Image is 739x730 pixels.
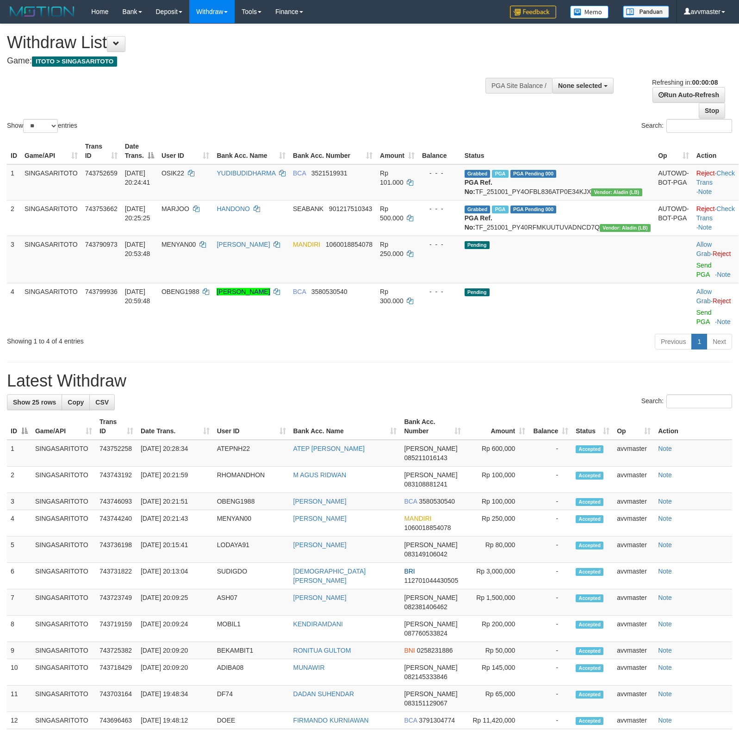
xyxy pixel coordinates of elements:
span: BCA [293,169,306,177]
th: Op: activate to sort column ascending [654,138,693,164]
span: Refreshing in: [652,79,718,86]
td: - [529,467,572,493]
td: - [529,563,572,589]
td: Rp 250,000 [465,510,529,537]
a: Run Auto-Refresh [652,87,725,103]
span: Vendor URL: https://dashboard.q2checkout.com/secure [591,188,642,196]
td: 743719159 [96,616,137,642]
td: · · [693,164,739,200]
td: [DATE] 20:28:34 [137,440,213,467]
td: SINGASARITOTO [31,440,96,467]
th: Game/API: activate to sort column ascending [31,413,96,440]
span: Marked by avvmaster [492,206,508,213]
span: Copy 3580530540 to clipboard [311,288,348,295]
td: 7 [7,589,31,616]
td: DOEE [213,712,290,729]
th: ID: activate to sort column descending [7,413,31,440]
td: - [529,616,572,642]
span: Copy 3791304774 to clipboard [419,717,455,724]
td: Rp 11,420,000 [465,712,529,729]
span: [DATE] 20:25:25 [125,205,150,222]
img: panduan.png [623,6,669,18]
a: Reject [713,297,731,305]
td: 743752258 [96,440,137,467]
span: Accepted [576,472,603,480]
a: Previous [655,334,692,349]
span: SEABANK [293,205,323,212]
a: [PERSON_NAME] [293,594,347,601]
span: Copy 112701044430505 to clipboard [404,577,458,584]
a: Note [698,224,712,231]
td: SINGASARITOTO [31,510,96,537]
a: HANDONO [217,205,250,212]
th: Trans ID: activate to sort column ascending [81,138,121,164]
td: AUTOWD-BOT-PGA [654,164,693,200]
td: - [529,493,572,510]
span: Accepted [576,691,603,699]
td: 743743192 [96,467,137,493]
span: Copy 083149106042 to clipboard [404,550,447,558]
td: 1 [7,164,21,200]
td: TF_251001_PY4OFBL836ATP0E34KJX [461,164,654,200]
td: [DATE] 20:09:24 [137,616,213,642]
td: 1 [7,440,31,467]
td: DF74 [213,686,290,712]
th: Action [654,413,732,440]
td: 743744240 [96,510,137,537]
td: 743731822 [96,563,137,589]
span: Accepted [576,515,603,523]
span: Copy 087760533824 to clipboard [404,630,447,637]
td: 743703164 [96,686,137,712]
a: Note [658,471,672,479]
th: Status: activate to sort column ascending [572,413,613,440]
span: Copy 1060018854078 to clipboard [326,241,373,248]
td: [DATE] 20:21:59 [137,467,213,493]
td: Rp 100,000 [465,493,529,510]
a: [PERSON_NAME] [217,288,270,295]
td: SINGASARITOTO [31,642,96,659]
td: avvmaster [613,493,654,510]
td: SINGASARITOTO [31,493,96,510]
div: PGA Site Balance / [485,78,552,94]
a: Note [658,664,672,671]
td: [DATE] 20:21:43 [137,510,213,537]
a: Note [717,318,731,325]
b: PGA Ref. No: [465,214,492,231]
td: RHOMANDHON [213,467,290,493]
span: Accepted [576,664,603,672]
span: BCA [404,717,417,724]
span: Copy 3521519931 to clipboard [311,169,348,177]
td: avvmaster [613,467,654,493]
span: Copy 3580530540 to clipboard [419,498,455,505]
th: Amount: activate to sort column ascending [376,138,418,164]
b: PGA Ref. No: [465,179,492,195]
td: avvmaster [613,440,654,467]
span: OBENG1988 [161,288,199,295]
h4: Game: [7,56,484,66]
td: SINGASARITOTO [31,467,96,493]
span: [PERSON_NAME] [404,690,457,698]
td: [DATE] 20:09:20 [137,642,213,659]
span: BCA [404,498,417,505]
img: Button%20Memo.svg [570,6,609,19]
span: CSV [95,399,109,406]
a: YUDIBUDIDHARMA [217,169,275,177]
span: Accepted [576,647,603,655]
td: · [693,236,739,283]
span: Pending [465,288,490,296]
th: Trans ID: activate to sort column ascending [96,413,137,440]
td: [DATE] 19:48:12 [137,712,213,729]
a: KENDIRAMDANI [293,620,343,628]
td: - [529,659,572,686]
th: Date Trans.: activate to sort column ascending [137,413,213,440]
th: Bank Acc. Name: activate to sort column ascending [213,138,289,164]
td: SINGASARITOTO [21,164,81,200]
th: Game/API: activate to sort column ascending [21,138,81,164]
td: Rp 100,000 [465,467,529,493]
td: ASH07 [213,589,290,616]
div: Showing 1 to 4 of 4 entries [7,333,301,346]
span: 743753662 [85,205,118,212]
td: SINGASARITOTO [21,236,81,283]
label: Search: [641,119,732,133]
a: Allow Grab [696,241,712,257]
